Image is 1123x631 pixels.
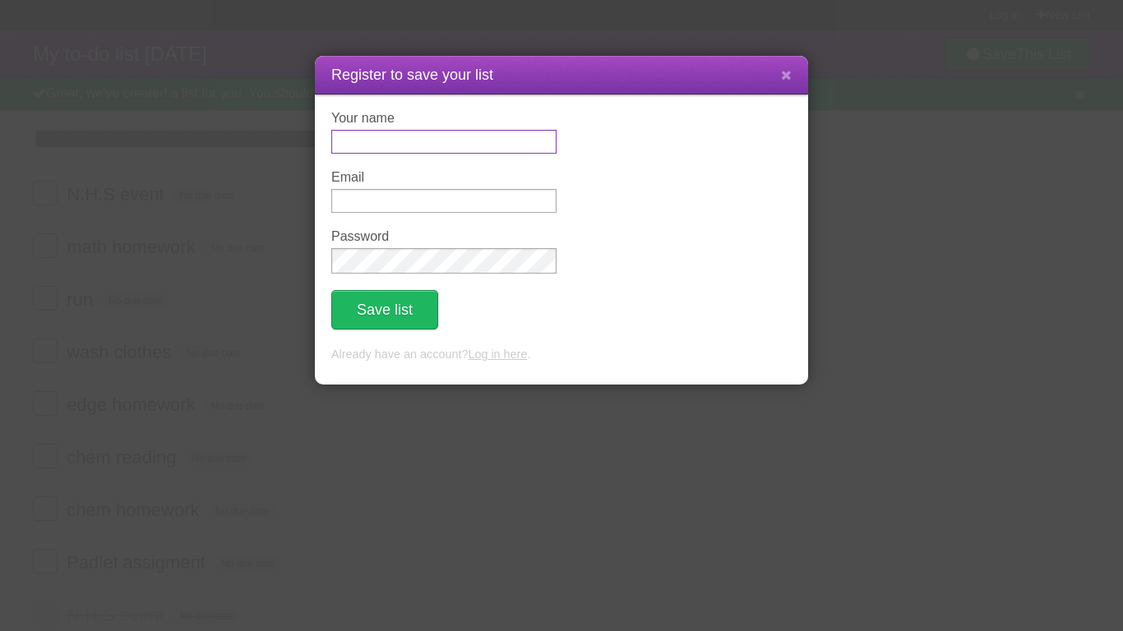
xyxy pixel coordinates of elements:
button: Save list [331,290,438,329]
label: Password [331,229,557,244]
label: Your name [331,111,557,126]
p: Already have an account? . [331,346,792,364]
h1: Register to save your list [331,64,792,86]
a: Log in here [468,348,527,361]
label: Email [331,170,557,185]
